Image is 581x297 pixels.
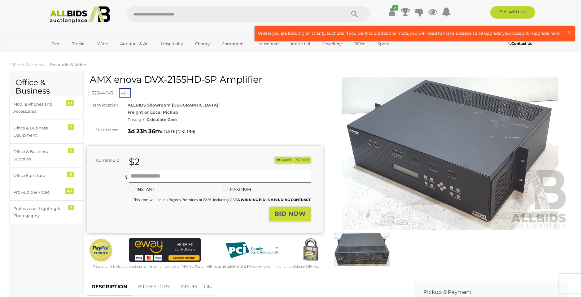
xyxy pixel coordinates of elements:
a: ✔ [387,6,396,17]
a: Wine [93,39,112,49]
a: Office & Business Equipment 1 [9,120,83,144]
a: Cars [47,39,64,49]
div: Professional Lighting & Photography [13,205,64,220]
strong: Freight or Local Pickup [128,110,178,115]
b: A WINNING BID IS A BINDING CONTRACT [237,198,311,202]
strong: 3d 23h 36m [128,128,161,135]
span: × [566,26,572,38]
a: Office & Business Supplies 1 [9,143,83,167]
mark: 52544-143 [88,90,116,96]
div: 8 [67,172,74,177]
div: Office & Business Supplies [13,148,64,163]
div: Current Bid [87,157,124,164]
a: Industrial [287,39,314,49]
a: Pro Audio & Video 49 [9,184,83,200]
a: Mobile Phones and Accessories 10 [9,96,83,120]
a: Contact Us [509,40,534,47]
a: Computers [218,39,248,49]
label: INSTANT [129,186,154,193]
div: Mobile Phones and Accessories [13,101,64,115]
small: Mastercard & Visa transactions will incur an additional 1.9% fee. Paypal will incur an additional... [93,264,319,269]
small: This Item will incur a Buyer's Premium of 22.5% including GST. [133,198,311,202]
div: Office & Business Equipment [13,124,64,139]
a: DESCRIPTION [87,278,132,296]
a: Sports [373,39,394,49]
div: Postage - [128,116,323,123]
div: 1 [68,205,74,210]
a: Office & Business [9,62,44,67]
a: INSPECTION [176,278,216,296]
a: Office Furniture 8 [9,167,83,184]
img: AMX enova DVX-2155HD-SP Amplifier [334,231,390,267]
strong: $2 [129,156,140,168]
strong: Calculate Cost [146,117,177,122]
img: Official PayPal Seal [88,238,114,263]
span: ACT [119,88,131,98]
li: Watch this item [275,157,293,163]
div: Pro Audio & Video [13,189,64,196]
div: 49 [65,188,74,194]
strong: BID NOW [274,210,306,217]
a: Sell with us [490,6,535,19]
button: Share [294,157,311,163]
img: Allbids.com.au [46,6,114,23]
div: Office Furniture [13,172,64,179]
a: Charity [191,39,214,49]
h2: Office & Business [15,78,77,95]
img: PCI DSS compliant [221,238,282,263]
strong: ALLBIDS Showroom [GEOGRAPHIC_DATA] [128,103,218,107]
a: Household [252,39,283,49]
a: BID HISTORY [133,278,175,296]
a: 52544-143 [88,90,116,95]
a: Trucks [68,39,89,49]
div: Set to close [82,126,123,133]
img: Secured by Rapid SSL [298,238,323,263]
div: 1 [68,124,74,130]
button: Watch [275,157,293,163]
span: ( ) [161,129,195,134]
img: AMX enova DVX-2155HD-SP Amplifier [332,77,569,230]
a: Antiques & Art [116,39,153,49]
div: Item location [82,102,123,109]
a: Professional Lighting & Photography 1 [9,200,83,224]
button: Search [339,6,370,22]
img: eWAY Payment Gateway [129,238,201,262]
div: 1 [68,148,74,153]
a: [GEOGRAPHIC_DATA] [47,49,99,59]
a: Hospitality [157,39,187,49]
a: Jewellery [318,39,346,49]
a: Office [350,39,369,49]
label: MAXIMUM [222,186,251,193]
a: Pro Audio & Video [50,62,86,67]
h1: AMX enova DVX-2155HD-SP Amplifier [90,74,321,85]
button: BID NOW [269,207,311,221]
span: [DATE] 7:31 PM [162,129,194,134]
h2: Pickup & Payment [423,289,550,295]
div: 10 [66,100,74,106]
i: ✔ [392,5,398,11]
b: Contact Us [509,41,532,46]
